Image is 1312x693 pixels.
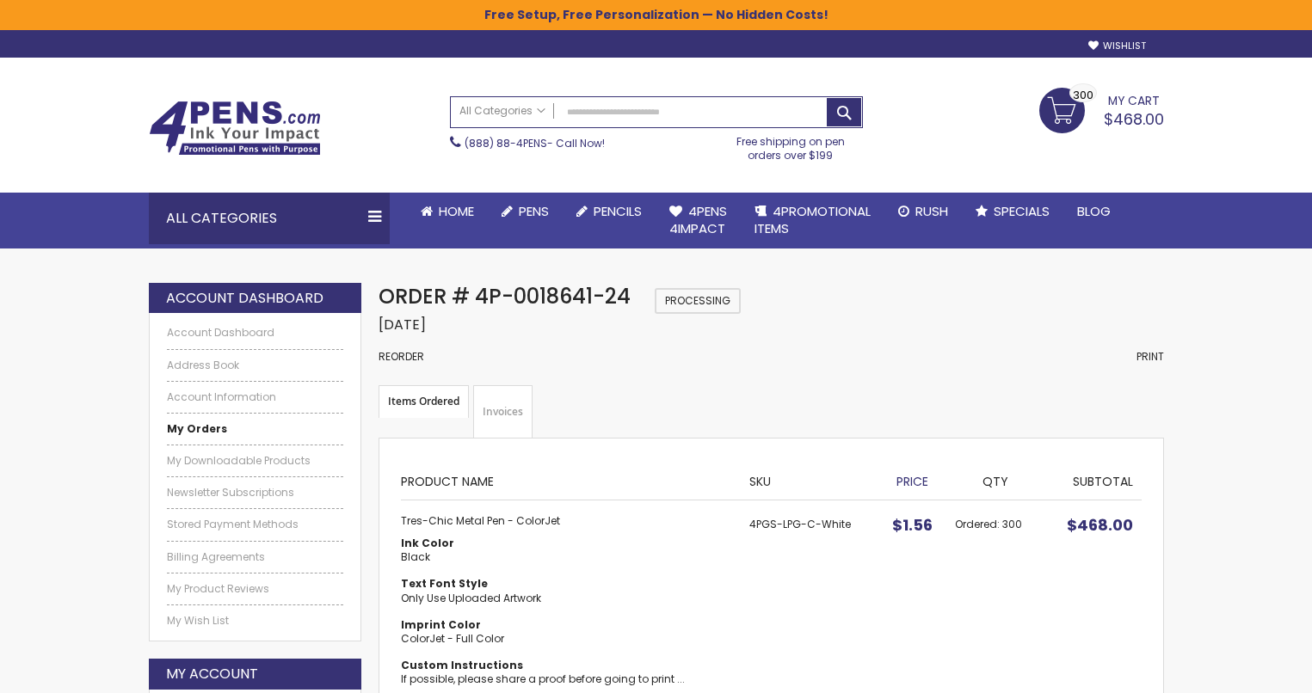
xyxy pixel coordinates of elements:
[1002,517,1022,531] span: 300
[962,193,1063,230] a: Specials
[379,385,469,418] strong: Items Ordered
[167,518,344,531] a: Stored Payment Methods
[401,537,732,550] dt: Ink Color
[1044,460,1142,500] th: Subtotal
[946,460,1044,500] th: Qty
[465,136,605,150] span: - Call Now!
[167,614,344,628] a: My Wish List
[884,193,962,230] a: Rush
[879,460,946,500] th: Price
[401,632,732,646] dd: ColorJet - Full Color
[1063,193,1124,230] a: Blog
[488,193,563,230] a: Pens
[755,202,871,237] span: 4PROMOTIONAL ITEMS
[407,193,488,230] a: Home
[167,550,344,564] a: Billing Agreements
[167,422,344,436] a: My Orders
[915,202,948,220] span: Rush
[167,486,344,500] a: Newsletter Subscriptions
[401,514,732,528] strong: Tres-Chic Metal Pen - ColorJet
[594,202,642,220] span: Pencils
[401,672,732,686] dd: If possible, please share a proof before going to print ...
[465,136,547,150] a: (888) 88-4PENS
[669,202,727,237] span: 4Pens 4impact
[718,128,863,163] div: Free shipping on pen orders over $199
[655,288,741,314] span: Processing
[379,315,426,334] span: [DATE]
[401,659,732,672] dt: Custom Instructions
[401,577,732,591] dt: Text Font Style
[167,454,344,468] a: My Downloadable Products
[401,618,732,632] dt: Imprint Color
[563,193,656,230] a: Pencils
[741,460,878,500] th: SKU
[741,193,884,248] a: 4PROMOTIONALITEMS
[439,202,474,220] span: Home
[656,193,741,248] a: 4Pens4impact
[166,665,258,684] strong: My Account
[1073,87,1093,103] span: 300
[401,592,732,605] dd: Only Use Uploaded Artwork
[451,97,554,126] a: All Categories
[1039,88,1164,131] a: $468.00 300
[1136,349,1164,364] span: Print
[1067,514,1133,536] span: $468.00
[379,282,631,310] span: Order # 4P-0018641-24
[379,349,424,364] a: Reorder
[994,202,1050,220] span: Specials
[519,202,549,220] span: Pens
[149,193,390,244] div: All Categories
[167,359,344,372] a: Address Book
[1088,40,1146,52] a: Wishlist
[401,460,741,500] th: Product Name
[473,385,533,438] a: Invoices
[1136,350,1164,364] a: Print
[167,390,344,404] a: Account Information
[166,289,323,308] strong: Account Dashboard
[955,517,1002,531] span: Ordered
[1077,202,1111,220] span: Blog
[167,421,227,436] strong: My Orders
[459,104,545,118] span: All Categories
[892,514,933,536] span: $1.56
[401,550,732,564] dd: Black
[167,582,344,596] a: My Product Reviews
[167,326,344,340] a: Account Dashboard
[1104,108,1164,130] span: $468.00
[149,101,321,156] img: 4Pens Custom Pens and Promotional Products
